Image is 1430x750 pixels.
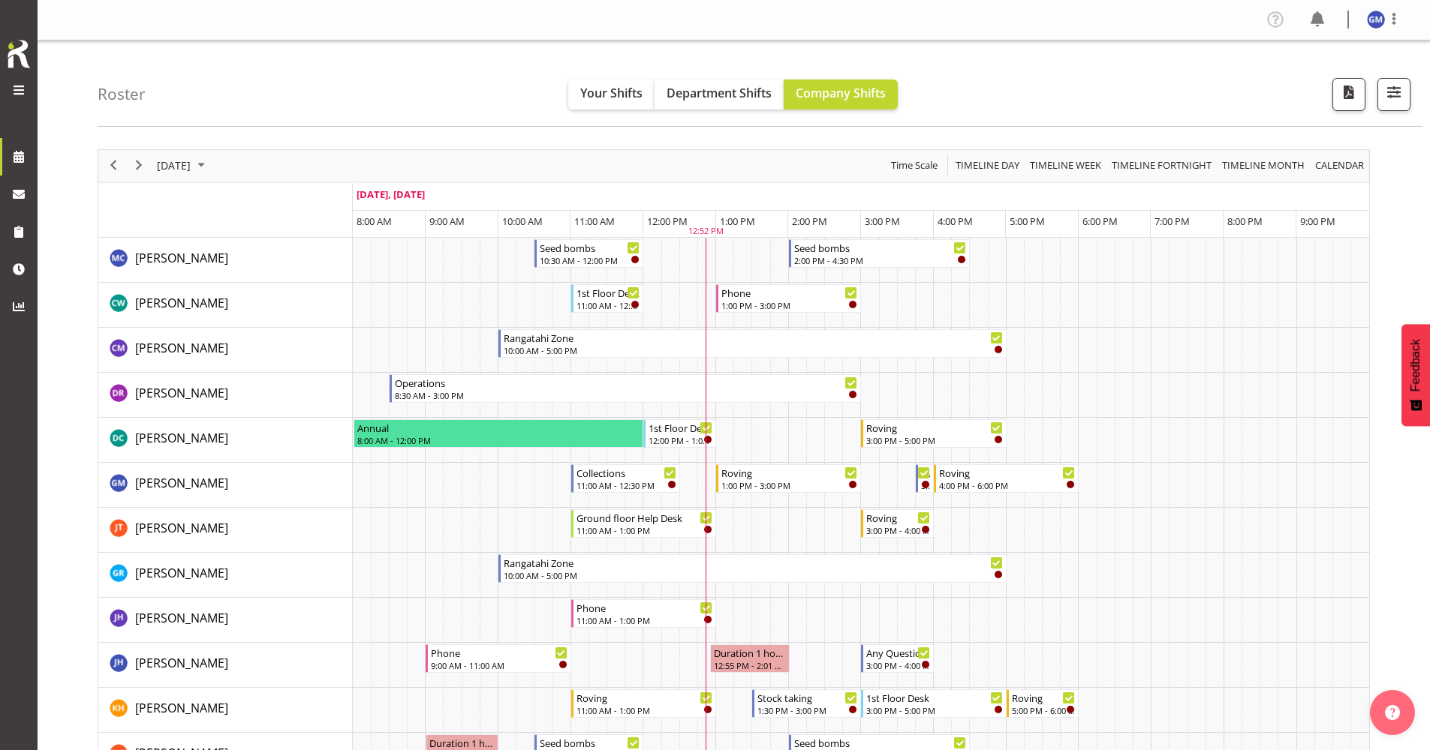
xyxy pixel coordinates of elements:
span: 1:00 PM [720,214,755,228]
button: Next [129,156,149,175]
span: [PERSON_NAME] [135,295,228,311]
img: gabriel-mckay-smith11662.jpg [1367,10,1385,28]
div: 4:00 PM - 6:00 PM [939,479,1075,491]
span: 11:00 AM [574,214,615,228]
div: Phone [577,600,712,615]
div: Seed bombs [540,735,640,750]
div: 11:00 AM - 12:00 PM [577,299,640,311]
div: 3:00 PM - 5:00 PM [866,434,1002,446]
div: Donald Cunningham"s event - Annual Begin From Thursday, September 25, 2025 at 8:00:00 AM GMT+12:0... [354,419,644,448]
span: Feedback [1409,339,1422,391]
button: Filter Shifts [1377,78,1410,111]
div: 3:00 PM - 5:00 PM [866,704,1002,716]
a: [PERSON_NAME] [135,699,228,717]
div: 8:00 AM - 12:00 PM [357,434,640,446]
div: Seed bombs [794,735,967,750]
a: [PERSON_NAME] [135,654,228,672]
button: Feedback - Show survey [1401,324,1430,426]
div: Roving [866,510,930,525]
div: Kaela Harley"s event - 1st Floor Desk Begin From Thursday, September 25, 2025 at 3:00:00 PM GMT+1... [861,689,1006,718]
a: [PERSON_NAME] [135,564,228,582]
div: 12:52 PM [688,225,724,238]
td: Kaela Harley resource [98,688,353,733]
span: 5:00 PM [1010,214,1045,228]
span: [PERSON_NAME] [135,700,228,716]
span: 10:00 AM [502,214,543,228]
div: 11:00 AM - 1:00 PM [577,524,712,536]
div: Jillian Hunter"s event - Any Questions Begin From Thursday, September 25, 2025 at 3:00:00 PM GMT+... [861,644,934,673]
div: 11:00 AM - 12:30 PM [577,479,676,491]
div: Gabriel McKay Smith"s event - Collections Begin From Thursday, September 25, 2025 at 11:00:00 AM ... [571,464,680,493]
div: 3:00 PM - 4:00 PM [866,659,930,671]
a: [PERSON_NAME] [135,249,228,267]
div: Debra Robinson"s event - Operations Begin From Thursday, September 25, 2025 at 8:30:00 AM GMT+12:... [390,374,861,403]
div: Catherine Wilson"s event - Phone Begin From Thursday, September 25, 2025 at 1:00:00 PM GMT+12:00 ... [716,284,861,313]
div: Glen Tomlinson"s event - Roving Begin From Thursday, September 25, 2025 at 3:00:00 PM GMT+12:00 E... [861,509,934,538]
div: 1:00 PM - 3:00 PM [721,299,857,311]
div: 9:00 AM - 11:00 AM [431,659,567,671]
span: Timeline Week [1028,156,1103,175]
div: Aurora Catu"s event - Seed bombs Begin From Thursday, September 25, 2025 at 2:00:00 PM GMT+12:00 ... [789,239,971,268]
div: Gabriel McKay Smith"s event - New book tagging Begin From Thursday, September 25, 2025 at 3:45:00... [916,464,934,493]
div: Jillian Hunter"s event - Duration 1 hours - Jillian Hunter Begin From Thursday, September 25, 202... [710,644,790,673]
div: 11:00 AM - 1:00 PM [577,704,712,716]
div: 1st Floor Desk [577,285,640,300]
span: Timeline Month [1221,156,1306,175]
div: Kaela Harley"s event - Roving Begin From Thursday, September 25, 2025 at 5:00:00 PM GMT+12:00 End... [1007,689,1079,718]
div: Operations [395,375,857,390]
span: [PERSON_NAME] [135,250,228,266]
span: 9:00 PM [1300,214,1335,228]
div: 8:30 AM - 3:00 PM [395,389,857,401]
td: Gabriel McKay Smith resource [98,463,353,508]
button: Time Scale [889,156,941,175]
div: Roving [1012,690,1076,705]
div: 1:30 PM - 3:00 PM [757,704,857,716]
span: Timeline Fortnight [1110,156,1213,175]
button: Timeline Month [1220,156,1308,175]
span: [PERSON_NAME] [135,385,228,401]
span: 12:00 PM [647,214,688,228]
div: 3:00 PM - 4:00 PM [866,524,930,536]
div: next period [126,150,152,181]
a: [PERSON_NAME] [135,339,228,357]
span: Time Scale [890,156,939,175]
div: 11:00 AM - 1:00 PM [577,614,712,626]
div: Gabriel McKay Smith"s event - Roving Begin From Thursday, September 25, 2025 at 1:00:00 PM GMT+12... [716,464,861,493]
div: previous period [101,150,126,181]
td: Donald Cunningham resource [98,418,353,463]
span: Timeline Day [954,156,1021,175]
span: [PERSON_NAME] [135,520,228,536]
span: [PERSON_NAME] [135,565,228,581]
div: Roving [721,465,857,480]
div: 1st Floor Desk [649,420,712,435]
div: Rangatahi Zone [504,555,1003,570]
span: 7:00 PM [1155,214,1190,228]
div: Duration 1 hours - [PERSON_NAME] [429,735,495,750]
span: [DATE], [DATE] [357,187,425,201]
a: [PERSON_NAME] [135,294,228,312]
div: New book tagging [921,465,930,480]
td: Catherine Wilson resource [98,283,353,328]
button: Fortnight [1109,156,1215,175]
div: Roving [866,420,1002,435]
button: Timeline Week [1028,156,1104,175]
div: 3:45 PM - 4:00 PM [921,479,930,491]
span: Your Shifts [580,85,643,101]
span: [DATE] [155,156,192,175]
div: Glen Tomlinson"s event - Ground floor Help Desk Begin From Thursday, September 25, 2025 at 11:00:... [571,509,716,538]
div: Phone [721,285,857,300]
div: Duration 1 hours - [PERSON_NAME] [714,645,786,660]
div: Roving [939,465,1075,480]
div: Any Questions [866,645,930,660]
img: help-xxl-2.png [1385,705,1400,720]
button: Download a PDF of the roster for the current day [1332,78,1365,111]
span: 8:00 AM [357,214,392,228]
span: Department Shifts [667,85,772,101]
td: Glen Tomlinson resource [98,508,353,553]
a: [PERSON_NAME] [135,519,228,537]
div: Annual [357,420,640,435]
span: [PERSON_NAME] [135,340,228,356]
span: [PERSON_NAME] [135,475,228,491]
div: Ground floor Help Desk [577,510,712,525]
div: Kaela Harley"s event - Stock taking Begin From Thursday, September 25, 2025 at 1:30:00 PM GMT+12:... [752,689,861,718]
